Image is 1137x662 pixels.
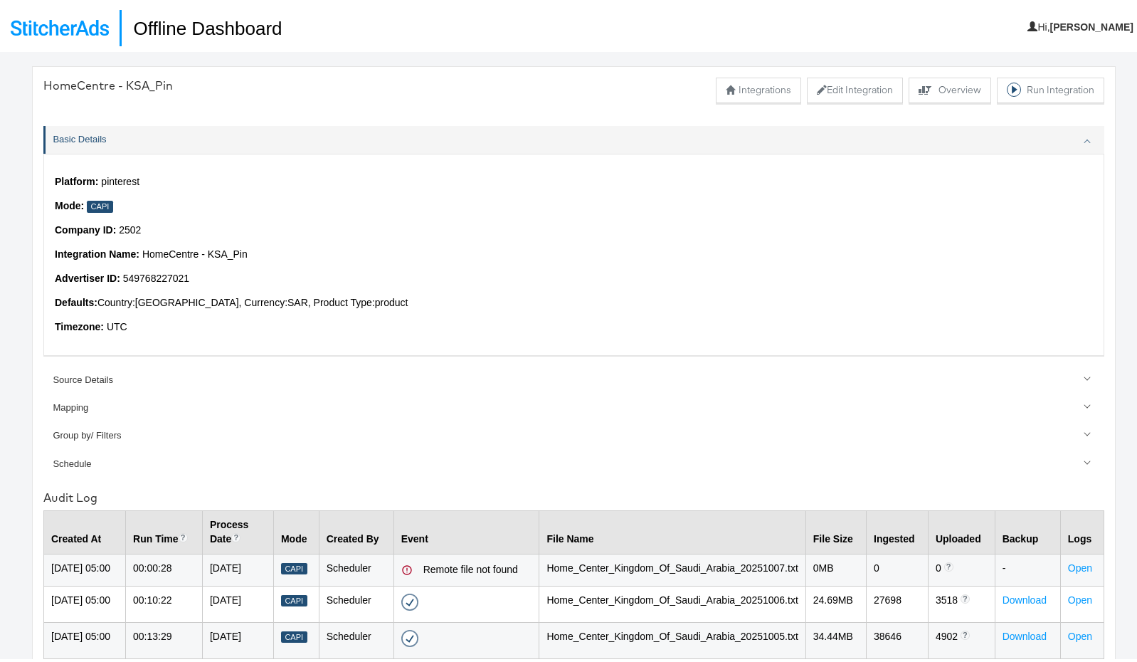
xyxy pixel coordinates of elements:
[87,198,113,210] div: Capi
[126,551,203,583] td: 00:00:28
[1068,592,1092,603] a: Open
[55,245,1093,259] p: HomeCentre - KSA_Pin
[319,551,393,583] td: Scheduler
[53,130,1096,144] div: Basic Details
[423,560,532,574] div: Remote file not found
[273,508,319,551] th: Mode
[55,294,97,305] strong: Defaults:
[319,508,393,551] th: Created By
[126,583,203,619] td: 00:10:22
[43,392,1104,419] a: Mapping
[1003,628,1047,639] a: Download
[44,583,126,619] td: [DATE] 05:00
[53,455,1096,468] div: Schedule
[53,371,1096,384] div: Source Details
[53,399,1096,412] div: Mapping
[120,7,282,43] h1: Offline Dashboard
[928,508,995,551] th: Uploaded
[55,173,98,184] strong: Platform:
[44,508,126,551] th: Created At
[805,583,866,619] td: 24.69 MB
[55,269,1093,283] p: 549768227021
[55,317,1093,332] p: UTC
[43,75,173,91] div: HomeCentre - KSA_Pin
[53,426,1096,440] div: Group by/ Filters
[202,619,273,656] td: [DATE]
[867,551,929,583] td: 0
[43,419,1104,447] a: Group by/ Filters
[126,619,203,656] td: 00:13:29
[1060,508,1104,551] th: Logs
[55,197,84,209] strong: Mode:
[202,551,273,583] td: [DATE]
[55,293,1093,308] p: Country: [GEOGRAPHIC_DATA] , Currency: SAR , Product Type: product
[44,619,126,656] td: [DATE] 05:00
[539,583,805,619] td: Home_Center_Kingdom_Of_Saudi_Arabia_20251006.txt
[805,551,866,583] td: 0 MB
[43,447,1104,475] a: Schedule
[281,560,307,572] div: Capi
[1068,628,1092,639] a: Open
[1003,592,1047,603] a: Download
[539,619,805,656] td: Home_Center_Kingdom_Of_Saudi_Arabia_20251005.txt
[126,508,203,551] th: Run Time
[55,246,139,257] strong: Integration Name:
[43,151,1104,352] div: Basic Details
[716,75,801,100] button: Integrations
[55,221,1093,235] p: 2502
[928,551,995,583] td: 0
[995,508,1060,551] th: Backup
[867,583,929,619] td: 27698
[1050,19,1133,30] b: [PERSON_NAME]
[202,508,273,551] th: Process Date
[55,172,1093,186] p: pinterest
[805,508,866,551] th: File Size
[43,363,1104,391] a: Source Details
[867,508,929,551] th: Ingested
[928,583,995,619] td: 3518
[393,508,539,551] th: Event
[1068,559,1092,571] a: Open
[55,221,116,233] strong: Company ID:
[11,17,109,33] img: StitcherAds
[928,619,995,656] td: 4902
[867,619,929,656] td: 38646
[44,551,126,583] td: [DATE] 05:00
[43,487,1104,503] div: Audit Log
[281,629,307,641] div: Capi
[805,619,866,656] td: 34.44 MB
[997,75,1104,100] button: Run Integration
[909,75,991,100] button: Overview
[55,270,120,281] strong: Advertiser ID :
[539,551,805,583] td: Home_Center_Kingdom_Of_Saudi_Arabia_20251007.txt
[202,583,273,619] td: [DATE]
[995,551,1060,583] td: -
[43,123,1104,151] a: Basic Details
[55,318,104,330] strong: Timezone:
[319,583,393,619] td: Scheduler
[281,592,307,604] div: Capi
[539,508,805,551] th: File Name
[807,75,903,100] button: Edit Integration
[319,619,393,656] td: Scheduler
